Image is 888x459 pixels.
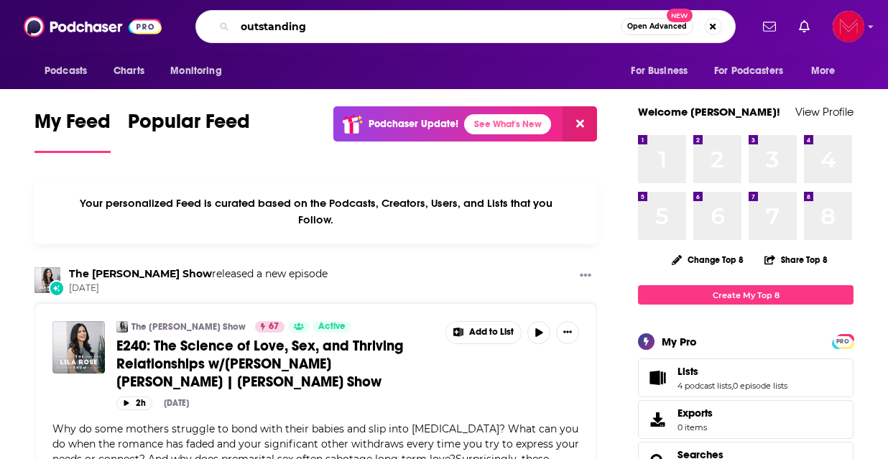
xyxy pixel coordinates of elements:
button: open menu [801,57,854,85]
a: Show notifications dropdown [757,14,782,39]
span: Lists [677,365,698,378]
span: 0 items [677,422,713,432]
img: User Profile [833,11,864,42]
span: , [731,381,733,391]
span: Podcasts [45,61,87,81]
a: 67 [255,321,285,333]
a: Exports [638,400,854,439]
a: My Feed [34,109,111,153]
a: View Profile [795,105,854,119]
button: open menu [705,57,804,85]
a: PRO [834,335,851,346]
span: Open Advanced [627,23,687,30]
a: Show notifications dropdown [793,14,815,39]
span: Exports [677,407,713,419]
input: Search podcasts, credits, & more... [235,15,621,38]
img: Podchaser - Follow, Share and Rate Podcasts [24,13,162,40]
span: Add to List [469,327,514,338]
div: My Pro [662,335,697,348]
a: Welcome [PERSON_NAME]! [638,105,780,119]
a: The [PERSON_NAME] Show [131,321,246,333]
span: More [811,61,836,81]
button: open menu [160,57,240,85]
img: The Lila Rose Show [34,267,60,293]
span: E240: The Science of Love, Sex, and Thriving Relationships w/[PERSON_NAME] [PERSON_NAME] | [PERSO... [116,337,403,391]
span: 67 [269,320,279,334]
div: Your personalized Feed is curated based on the Podcasts, Creators, Users, and Lists that you Follow. [34,179,597,244]
span: Exports [643,409,672,430]
span: Active [318,320,346,334]
span: Logged in as Pamelamcclure [833,11,864,42]
button: Show More Button [446,322,521,343]
button: Show More Button [556,321,579,344]
a: E240: The Science of Love, Sex, and Thriving Relationships w/[PERSON_NAME] [PERSON_NAME] | [PERSO... [116,337,435,391]
img: The Lila Rose Show [116,321,128,333]
a: Lists [677,365,787,378]
button: open menu [34,57,106,85]
span: Charts [114,61,144,81]
div: New Episode [49,280,65,296]
div: [DATE] [164,398,189,408]
p: Podchaser Update! [369,118,458,130]
button: Show profile menu [833,11,864,42]
span: [DATE] [69,282,328,295]
a: 4 podcast lists [677,381,731,391]
button: Change Top 8 [663,251,752,269]
span: Monitoring [170,61,221,81]
a: Create My Top 8 [638,285,854,305]
a: Lists [643,368,672,388]
div: Search podcasts, credits, & more... [195,10,736,43]
button: Share Top 8 [764,246,828,274]
span: My Feed [34,109,111,142]
button: Show More Button [574,267,597,285]
h3: released a new episode [69,267,328,281]
span: For Business [631,61,688,81]
button: open menu [621,57,706,85]
a: The Lila Rose Show [69,267,212,280]
a: 0 episode lists [733,381,787,391]
button: 2h [116,397,152,410]
span: New [667,9,693,22]
button: Open AdvancedNew [621,18,693,35]
span: Popular Feed [128,109,250,142]
span: PRO [834,336,851,347]
a: Active [313,321,351,333]
span: For Podcasters [714,61,783,81]
img: E240: The Science of Love, Sex, and Thriving Relationships w/Adam Lane Smith | Lila Rose Show [52,321,105,374]
span: Lists [638,358,854,397]
a: See What's New [464,114,551,134]
a: Charts [104,57,153,85]
a: Popular Feed [128,109,250,153]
